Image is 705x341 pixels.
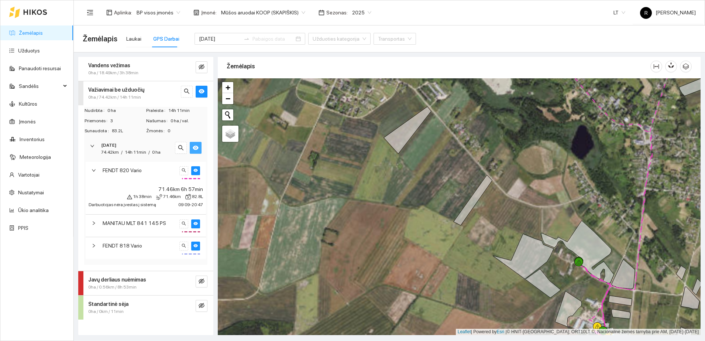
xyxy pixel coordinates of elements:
a: Inventorius [20,136,45,142]
button: search [175,142,187,154]
button: eye [191,242,200,250]
a: Layers [222,126,238,142]
span: 0ha / 0km / 11min [88,308,124,315]
span: 71.46km [163,193,181,200]
span: Žmonės [146,127,168,134]
span: eye [199,88,204,95]
div: Vandens vežimas0ha / 18.49km / 3h 38mineye-invisible [78,57,213,81]
span: search [184,88,190,95]
div: GPS Darbai [153,35,179,43]
a: Zoom in [222,82,233,93]
div: Važiavimai be užduočių0ha / 74.42km / 14h 11minsearcheye [78,81,213,105]
span: Našumas [146,117,171,125]
div: [DATE]74.42km/14h 11min/0 hasearcheye [84,137,207,160]
a: Leaflet [458,329,471,334]
span: right [92,243,96,248]
span: Mūšos aruodai KOOP (SKAPIŠKIS) [221,7,305,18]
span: Žemėlapis [83,33,117,45]
span: 82.8L [192,193,203,200]
strong: Vandens vežimas [88,62,130,68]
button: search [179,242,188,250]
span: FENDT 820 Vario [103,166,142,174]
span: Darbuotojas nėra įvestas į sistemą [89,202,156,207]
span: eye-invisible [199,64,204,71]
span: eye [193,221,198,226]
span: R [644,7,648,19]
span: / [121,150,123,155]
strong: [DATE] [101,143,116,148]
span: 2025 [352,7,371,18]
div: FENDT 818 Variosearcheye [86,237,206,259]
button: search [179,219,188,228]
div: Javų derliaus nuėmimas0ha / 0.56km / 8h 53mineye-invisible [78,271,213,295]
a: Panaudoti resursai [19,65,61,71]
div: FENDT 820 Variosearcheye [86,162,206,184]
span: search [178,145,184,152]
span: LT [613,7,625,18]
div: Žemėlapis [227,56,650,77]
span: search [182,168,186,173]
span: FENDT 818 Vario [103,242,142,250]
button: eye-invisible [196,61,207,73]
button: search [181,86,193,98]
a: Esri [497,329,505,334]
button: eye-invisible [196,276,207,287]
span: 71.46km 6h 57min [158,185,203,193]
a: PPIS [18,225,28,231]
span: 14h 11min [168,107,207,114]
a: Zoom out [222,93,233,104]
span: warning [127,194,132,200]
span: 0 [168,127,207,134]
span: Nudirbta [85,107,107,114]
span: 83.2L [112,127,145,134]
span: 1h 38min [133,193,152,200]
strong: Standartinė sėja [88,301,128,307]
button: Initiate a new search [222,109,233,120]
span: right [92,168,96,173]
span: 0ha / 18.49km / 3h 38min [88,69,138,76]
button: eye [191,166,200,175]
span: 0ha / 0.56km / 8h 53min [88,284,137,291]
button: eye-invisible [196,300,207,312]
span: / [148,150,150,155]
span: right [92,221,96,225]
button: eye [191,219,200,228]
span: MANITAU MLT 841 145 PS [103,219,166,227]
div: Standartinė sėja0ha / 0km / 11mineye-invisible [78,296,213,320]
span: Priemonės [85,117,110,125]
span: Sandėlis [19,79,61,93]
span: eye-invisible [199,278,204,285]
span: 74.42km [101,150,119,155]
strong: Važiavimai be užduočių [88,87,144,93]
span: BP visos įmonės [137,7,180,18]
span: search [182,221,186,226]
span: to [244,36,250,42]
a: Ūkio analitika [18,207,49,213]
span: search [182,243,186,249]
div: Laukai [126,35,141,43]
span: column-width [651,64,662,69]
a: Kultūros [19,101,37,107]
span: Sezonas : [326,8,348,17]
span: eye [193,145,199,152]
span: eye-invisible [199,303,204,310]
span: layout [106,10,112,16]
input: Pabaigos data [252,35,294,43]
a: Meteorologija [20,154,51,160]
span: [PERSON_NAME] [640,10,696,16]
span: swap-right [244,36,250,42]
a: Užduotys [18,48,40,54]
span: Sunaudota [85,127,112,134]
span: menu-fold [87,9,93,16]
span: + [226,83,230,92]
button: column-width [650,61,662,72]
span: Aplinka : [114,8,132,17]
span: calendar [319,10,324,16]
div: MANITAU MLT 841 145 PSsearcheye [86,215,206,236]
span: 09:09 - 20:47 [178,202,203,207]
div: | Powered by © HNIT-[GEOGRAPHIC_DATA]; ORT10LT ©, Nacionalinė žemės tarnyba prie AM, [DATE]-[DATE] [456,329,701,335]
span: 0 ha [152,150,161,155]
span: eye [193,243,198,249]
a: Nustatymai [18,190,44,195]
button: eye [190,142,202,154]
